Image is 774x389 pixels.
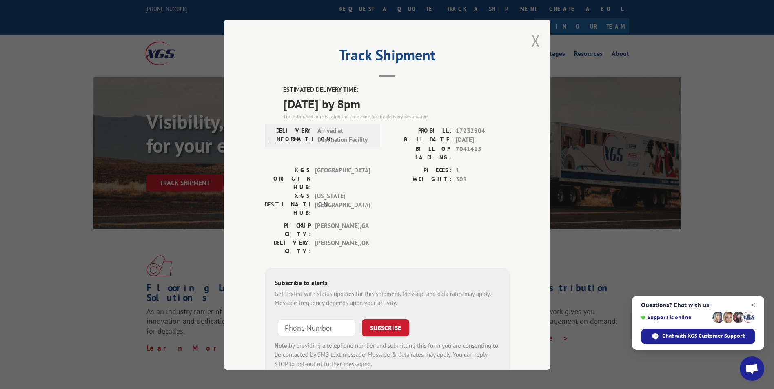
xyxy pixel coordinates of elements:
[456,144,510,161] span: 7041415
[265,191,311,217] label: XGS DESTINATION HUB:
[387,144,452,161] label: BILL OF LADING:
[275,277,500,289] div: Subscribe to alerts
[362,319,409,336] button: SUBSCRIBE
[662,332,745,340] span: Chat with XGS Customer Support
[315,191,370,217] span: [US_STATE][GEOGRAPHIC_DATA]
[315,166,370,191] span: [GEOGRAPHIC_DATA]
[315,221,370,238] span: [PERSON_NAME] , GA
[265,238,311,255] label: DELIVERY CITY:
[641,314,710,320] span: Support is online
[283,113,510,120] div: The estimated time is using the time zone for the delivery destination.
[748,300,758,310] span: Close chat
[456,126,510,135] span: 17232904
[283,85,510,95] label: ESTIMATED DELIVERY TIME:
[641,302,755,308] span: Questions? Chat with us!
[531,30,540,51] button: Close modal
[315,238,370,255] span: [PERSON_NAME] , OK
[283,94,510,113] span: [DATE] by 8pm
[387,135,452,145] label: BILL DATE:
[456,135,510,145] span: [DATE]
[278,319,355,336] input: Phone Number
[275,289,500,307] div: Get texted with status updates for this shipment. Message and data rates may apply. Message frequ...
[456,166,510,175] span: 1
[275,341,500,369] div: by providing a telephone number and submitting this form you are consenting to be contacted by SM...
[387,166,452,175] label: PIECES:
[740,356,764,381] div: Open chat
[317,126,373,144] span: Arrived at Destination Facility
[641,329,755,344] div: Chat with XGS Customer Support
[275,341,289,349] strong: Note:
[456,175,510,184] span: 308
[387,175,452,184] label: WEIGHT:
[265,221,311,238] label: PICKUP CITY:
[265,166,311,191] label: XGS ORIGIN HUB:
[387,126,452,135] label: PROBILL:
[265,49,510,65] h2: Track Shipment
[267,126,313,144] label: DELIVERY INFORMATION:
